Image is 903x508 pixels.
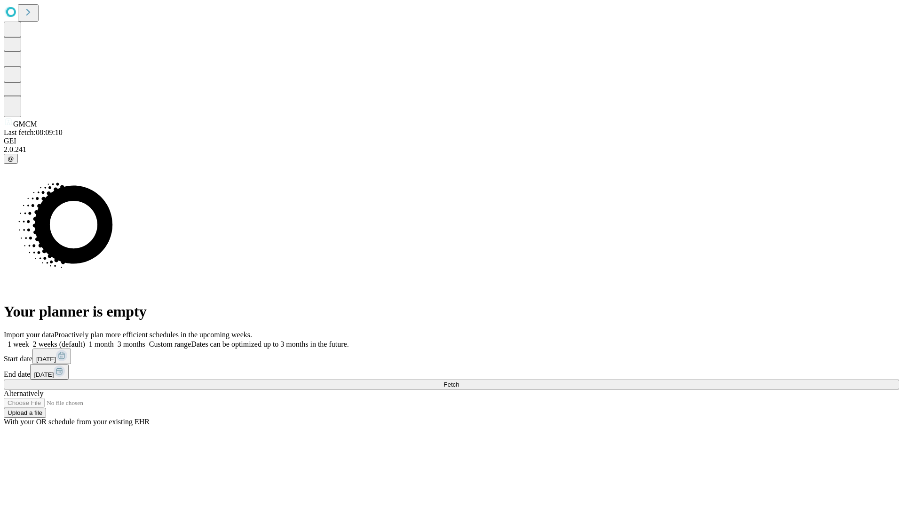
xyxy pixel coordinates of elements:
[149,340,191,348] span: Custom range
[4,389,43,397] span: Alternatively
[4,154,18,164] button: @
[13,120,37,128] span: GMCM
[4,137,899,145] div: GEI
[55,331,252,339] span: Proactively plan more efficient schedules in the upcoming weeks.
[4,408,46,418] button: Upload a file
[36,356,56,363] span: [DATE]
[4,145,899,154] div: 2.0.241
[33,340,85,348] span: 2 weeks (default)
[4,303,899,320] h1: Your planner is empty
[8,155,14,162] span: @
[4,418,150,426] span: With your OR schedule from your existing EHR
[444,381,459,388] span: Fetch
[4,364,899,380] div: End date
[191,340,349,348] span: Dates can be optimized up to 3 months in the future.
[8,340,29,348] span: 1 week
[34,371,54,378] span: [DATE]
[32,349,71,364] button: [DATE]
[118,340,145,348] span: 3 months
[30,364,69,380] button: [DATE]
[4,128,63,136] span: Last fetch: 08:09:10
[89,340,114,348] span: 1 month
[4,380,899,389] button: Fetch
[4,331,55,339] span: Import your data
[4,349,899,364] div: Start date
